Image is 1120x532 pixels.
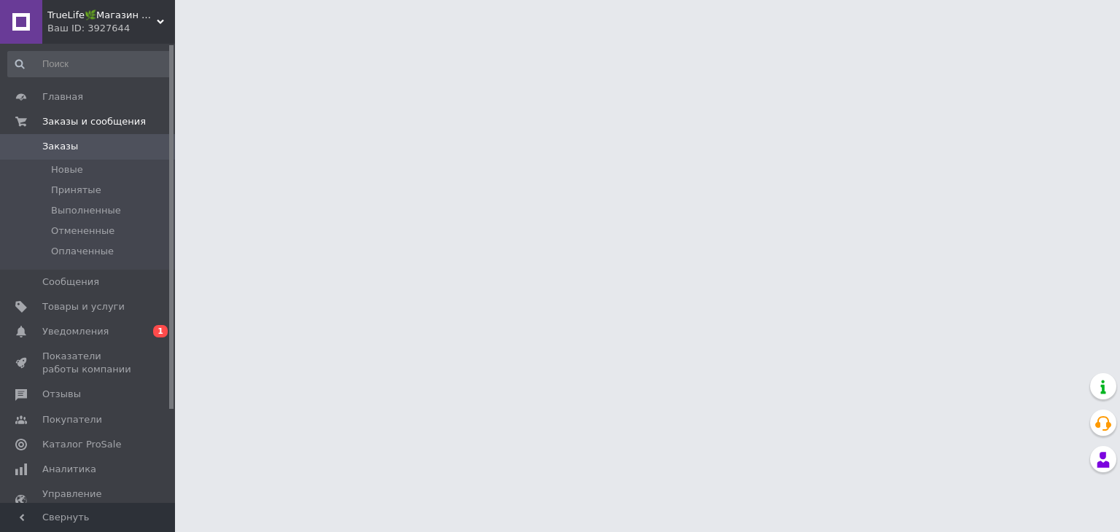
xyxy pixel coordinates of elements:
div: Ваш ID: 3927644 [47,22,175,35]
span: Управление сайтом [42,488,135,514]
span: Главная [42,90,83,103]
span: Отмененные [51,224,114,238]
span: Принятые [51,184,101,197]
input: Поиск [7,51,172,77]
span: Покупатели [42,413,102,426]
span: Отзывы [42,388,81,401]
span: Заказы и сообщения [42,115,146,128]
span: TrueLife🌿Магазин лёгких цен ✨ [47,9,157,22]
span: Сообщения [42,275,99,289]
span: Товары и услуги [42,300,125,313]
span: Заказы [42,140,78,153]
span: Уведомления [42,325,109,338]
span: 1 [153,325,168,337]
span: Оплаченные [51,245,114,258]
span: Аналитика [42,463,96,476]
span: Показатели работы компании [42,350,135,376]
span: Каталог ProSale [42,438,121,451]
span: Новые [51,163,83,176]
span: Выполненные [51,204,121,217]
